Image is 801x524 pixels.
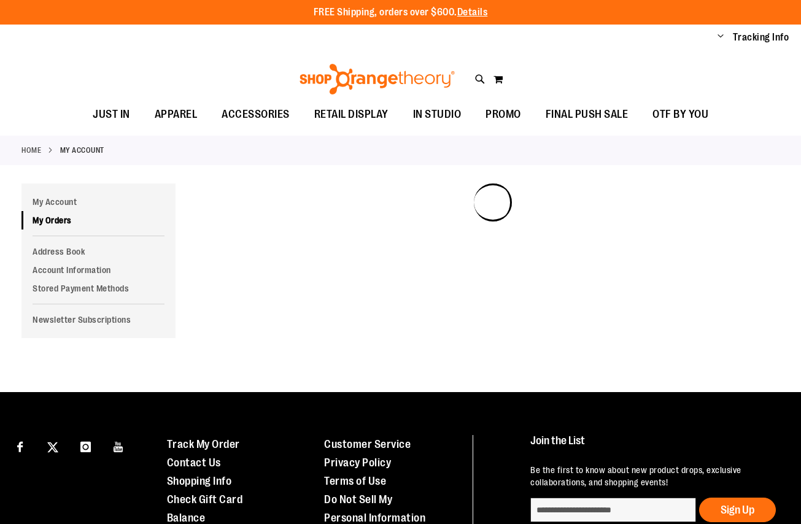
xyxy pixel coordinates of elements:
[733,31,789,44] a: Tracking Info
[401,101,474,129] a: IN STUDIO
[93,101,130,128] span: JUST IN
[473,101,533,129] a: PROMO
[9,435,31,457] a: Visit our Facebook page
[721,504,754,516] span: Sign Up
[167,493,243,524] a: Check Gift Card Balance
[324,438,411,450] a: Customer Service
[167,438,240,450] a: Track My Order
[155,101,198,128] span: APPAREL
[530,435,779,458] h4: Join the List
[302,101,401,129] a: RETAIL DISPLAY
[699,498,776,522] button: Sign Up
[324,475,386,487] a: Terms of Use
[222,101,290,128] span: ACCESSORIES
[546,101,629,128] span: FINAL PUSH SALE
[324,493,425,524] a: Do Not Sell My Personal Information
[108,435,130,457] a: Visit our Youtube page
[21,211,176,229] a: My Orders
[60,145,104,156] strong: My Account
[209,101,302,129] a: ACCESSORIES
[80,101,142,129] a: JUST IN
[324,457,391,469] a: Privacy Policy
[167,457,221,469] a: Contact Us
[42,435,64,457] a: Visit our X page
[314,101,389,128] span: RETAIL DISPLAY
[21,145,41,156] a: Home
[167,475,232,487] a: Shopping Info
[413,101,462,128] span: IN STUDIO
[75,435,96,457] a: Visit our Instagram page
[21,242,176,261] a: Address Book
[21,193,176,211] a: My Account
[314,6,488,20] p: FREE Shipping, orders over $600.
[21,279,176,298] a: Stored Payment Methods
[486,101,521,128] span: PROMO
[533,101,641,129] a: FINAL PUSH SALE
[652,101,708,128] span: OTF BY YOU
[142,101,210,129] a: APPAREL
[640,101,721,129] a: OTF BY YOU
[530,464,779,488] p: Be the first to know about new product drops, exclusive collaborations, and shopping events!
[21,261,176,279] a: Account Information
[718,31,724,44] button: Account menu
[457,7,488,18] a: Details
[298,64,457,94] img: Shop Orangetheory
[21,310,176,329] a: Newsletter Subscriptions
[47,442,58,453] img: Twitter
[530,498,696,522] input: enter email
